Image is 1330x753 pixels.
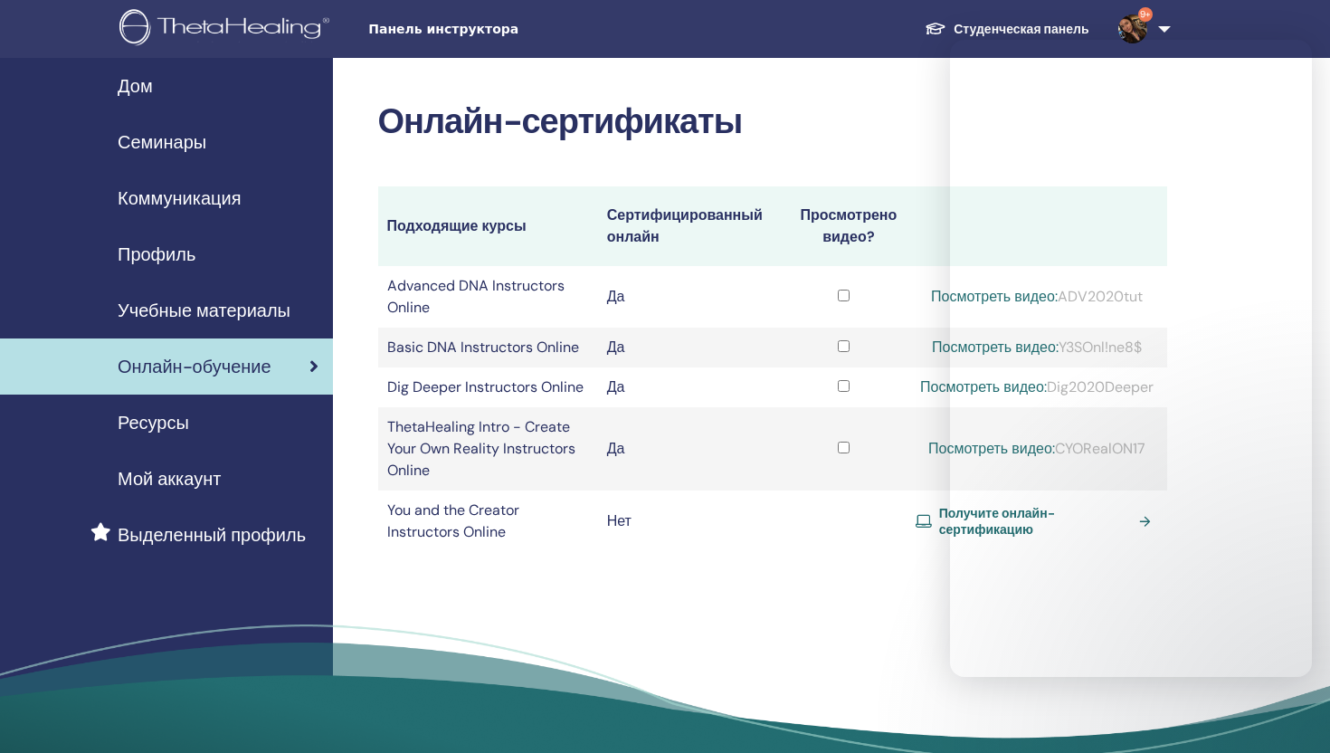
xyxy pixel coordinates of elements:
[916,337,1158,358] div: Y3SOnl!ne8$
[939,505,1132,538] span: Получите онлайн-сертификацию
[598,266,782,328] td: Да
[118,185,241,212] span: Коммуникация
[916,286,1158,308] div: ADV2020tut
[378,266,598,328] td: Advanced DNA Instructors Online
[932,338,1059,357] a: Посмотреть видео:
[925,21,946,36] img: graduation-cap-white.svg
[378,407,598,491] td: ThetaHealing Intro - Create Your Own Reality Instructors Online
[118,353,271,380] span: Онлайн-обучение
[910,13,1103,46] a: Студенческая панель
[598,407,782,491] td: Да
[118,129,206,156] span: Семинары
[598,186,782,266] th: Сертифицированный онлайн
[782,186,907,266] th: Просмотрено видео?
[118,409,189,436] span: Ресурсы
[916,376,1158,398] div: Dig2020Deeper
[950,40,1312,677] iframe: Intercom live chat
[598,367,782,407] td: Да
[916,505,1158,538] a: Получите онлайн-сертификацию
[1268,691,1312,735] iframe: Intercom live chat
[598,328,782,367] td: Да
[118,465,221,492] span: Мой аккаунт
[118,241,195,268] span: Профиль
[378,328,598,367] td: Basic DNA Instructors Online
[118,72,153,100] span: Дом
[1118,14,1147,43] img: default.jpg
[916,438,1158,460] div: CYORealON17
[598,491,782,552] td: Нет
[118,521,306,548] span: Выделенный профиль
[378,367,598,407] td: Dig Deeper Instructors Online
[378,491,598,552] td: You and the Creator Instructors Online
[118,297,290,324] span: Учебные материалы
[1138,7,1153,22] span: 9+
[119,9,336,50] img: logo.png
[931,287,1058,306] a: Посмотреть видео:
[378,186,598,266] th: Подходящие курсы
[368,20,640,39] span: Панель инструктора
[928,439,1055,458] a: Посмотреть видео:
[920,377,1047,396] a: Посмотреть видео:
[378,101,1168,143] h2: Онлайн-сертификаты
